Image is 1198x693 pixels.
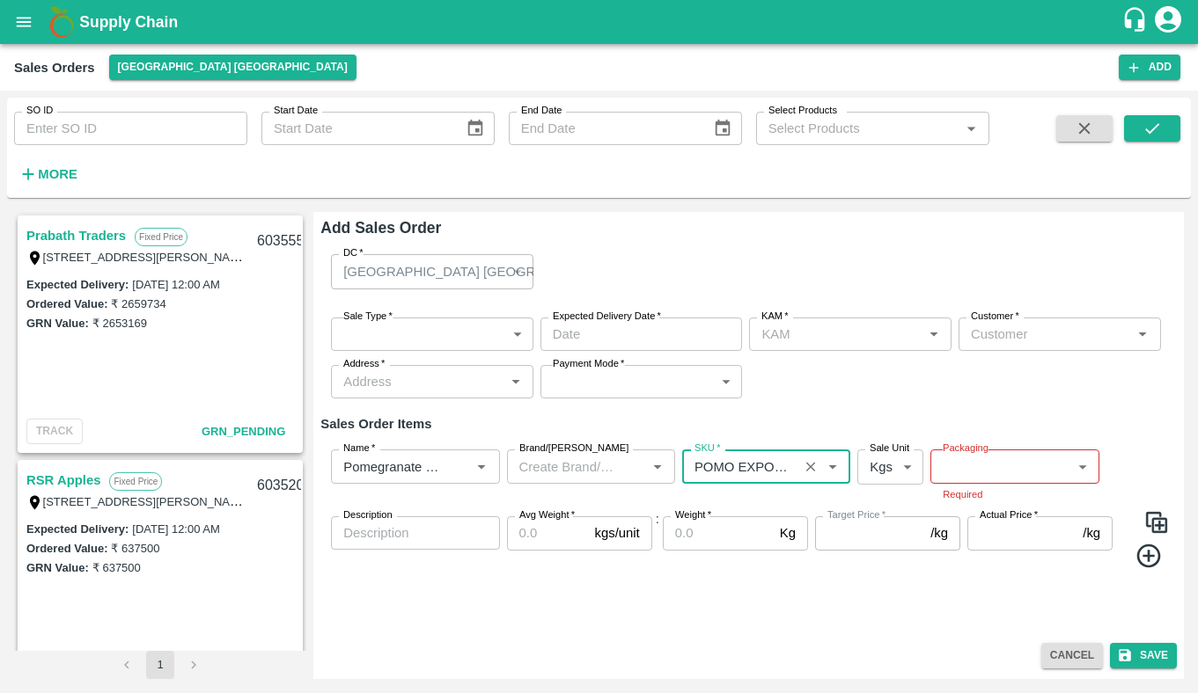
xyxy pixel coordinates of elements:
button: Select DC [109,55,356,80]
button: Clear [799,455,823,478]
div: : [320,435,1177,582]
label: Brand/[PERSON_NAME] [519,441,628,456]
strong: Sales Order Items [320,417,431,431]
input: KAM [754,323,894,346]
div: account of current user [1152,4,1184,40]
input: Choose date [540,317,731,351]
button: More [14,159,82,189]
label: Payment Mode [553,357,624,371]
button: Open [504,370,527,393]
img: CloneIcon [1143,509,1170,536]
input: Customer [964,323,1127,346]
a: Prabath Traders [26,224,126,247]
label: Address [343,357,385,371]
label: ₹ 637500 [111,542,159,555]
label: Select Products [768,104,837,118]
div: Sales Orders [14,56,95,79]
label: Sale Type [343,310,393,324]
label: Description [343,508,393,522]
label: End Date [521,104,562,118]
label: Actual Price [980,508,1038,522]
input: SKU [687,455,793,478]
button: Choose date [706,112,739,145]
input: 0.0 [663,516,773,550]
label: Avg Weight [519,508,575,522]
p: Required [943,486,1086,502]
label: [STREET_ADDRESS][PERSON_NAME] [43,494,251,508]
input: End Date [509,112,700,145]
label: ₹ 637500 [92,561,141,574]
button: Open [959,117,982,140]
button: Open [470,456,493,478]
input: Create Brand/Marka [512,455,618,478]
label: Packaging [943,441,989,456]
input: Address [336,370,499,393]
label: Weight [675,508,711,522]
button: Cancel [1041,643,1103,668]
button: Open [646,456,669,478]
button: open drawer [4,2,44,42]
p: Kgs [870,457,893,477]
p: Kg [780,523,796,543]
label: Sale Unit [870,441,909,456]
button: Add [1119,55,1180,80]
p: Fixed Price [109,472,162,491]
input: Name [336,455,442,478]
label: Start Date [274,104,318,118]
label: GRN Value: [26,317,89,330]
p: kgs/unit [595,523,640,543]
button: Open [1131,323,1154,346]
input: Select Products [761,117,955,140]
label: DC [343,246,364,260]
label: SKU [695,441,720,456]
label: Customer [971,310,1019,324]
p: /kg [1083,523,1100,543]
button: Open [922,323,945,346]
div: 603520 [246,465,314,507]
div: customer-support [1121,6,1152,38]
h6: Add Sales Order [320,215,1177,240]
button: Save [1110,643,1177,668]
input: Enter SO ID [14,112,247,145]
label: [DATE] 12:00 AM [132,278,219,291]
label: ₹ 2653169 [92,317,147,330]
p: Fixed Price [135,228,187,246]
label: ₹ 2659734 [111,297,165,310]
img: logo [44,4,79,40]
b: Supply Chain [79,13,178,31]
a: RSR Apples [26,469,100,492]
label: Ordered Value: [26,297,107,310]
label: SO ID [26,104,53,118]
span: GRN_Pending [202,425,285,438]
input: 0.0 [507,516,588,550]
label: Expected Delivery : [26,522,129,536]
label: [STREET_ADDRESS][PERSON_NAME] [43,250,251,264]
p: [GEOGRAPHIC_DATA] [GEOGRAPHIC_DATA] [343,262,619,281]
nav: pagination navigation [110,651,210,679]
label: KAM [761,310,789,324]
label: Ordered Value: [26,542,107,555]
label: GRN Value: [26,561,89,574]
label: Target Price [827,508,886,522]
label: Expected Delivery : [26,278,129,291]
a: Supply Chain [79,10,1121,34]
input: Start Date [261,112,452,145]
button: Open [821,456,844,478]
p: /kg [930,523,948,543]
label: [DATE] 12:00 AM [132,522,219,536]
label: Expected Delivery Date [553,310,661,324]
button: page 1 [146,651,174,679]
strong: More [38,167,77,181]
button: Choose date [459,112,492,145]
div: 603555 [246,221,314,262]
label: Name [343,441,375,456]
